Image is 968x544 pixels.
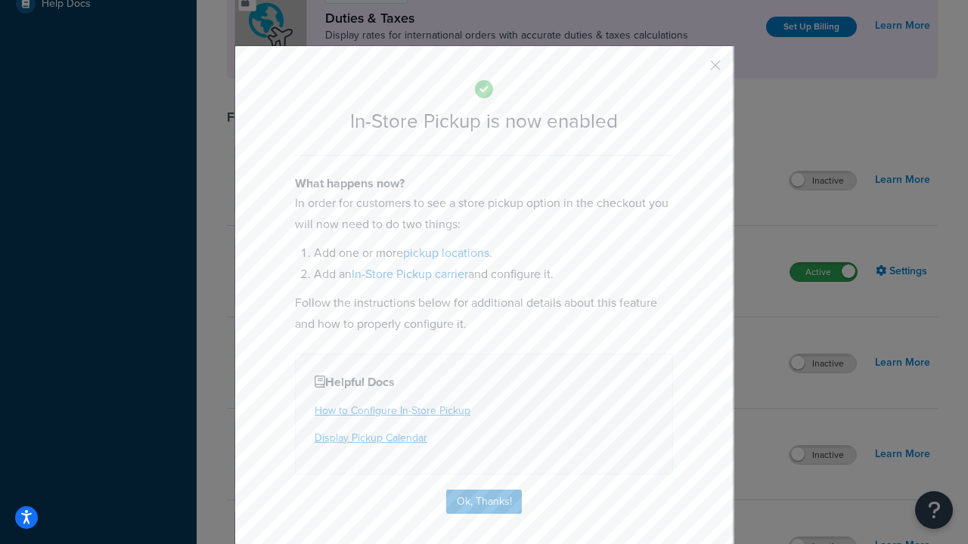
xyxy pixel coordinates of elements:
h4: What happens now? [295,175,673,193]
h2: In-Store Pickup is now enabled [295,110,673,132]
li: Add one or more . [314,243,673,264]
a: Display Pickup Calendar [315,430,427,446]
h4: Helpful Docs [315,373,653,391]
a: In-Store Pickup carrier [352,265,468,283]
button: Ok, Thanks! [446,490,522,514]
p: Follow the instructions below for additional details about this feature and how to properly confi... [295,292,673,335]
li: Add an and configure it. [314,264,673,285]
a: pickup locations [403,244,489,261]
a: How to Configure In-Store Pickup [315,403,470,419]
p: In order for customers to see a store pickup option in the checkout you will now need to do two t... [295,193,673,235]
